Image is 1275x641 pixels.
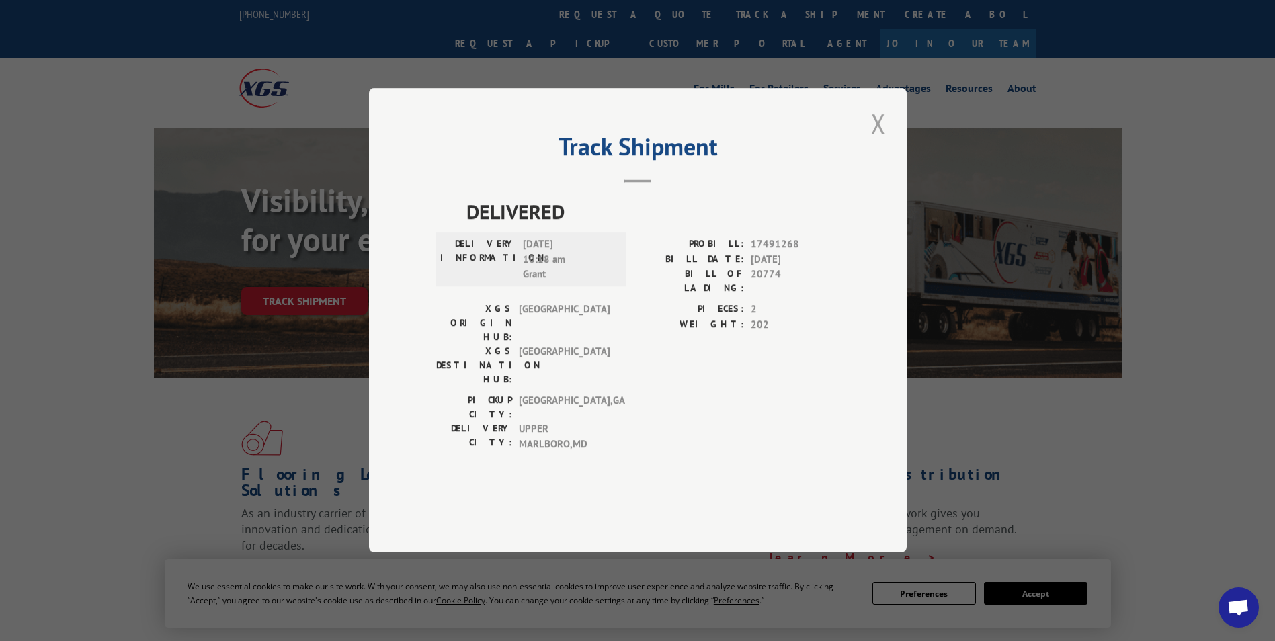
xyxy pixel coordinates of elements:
a: Open chat [1219,587,1259,628]
label: BILL DATE: [638,252,744,267]
span: DELIVERED [466,197,839,227]
label: WEIGHT: [638,317,744,333]
label: XGS DESTINATION HUB: [436,345,512,387]
label: PICKUP CITY: [436,394,512,422]
label: XGS ORIGIN HUB: [436,302,512,345]
label: PIECES: [638,302,744,318]
span: [GEOGRAPHIC_DATA] [519,345,610,387]
span: 17491268 [751,237,839,253]
span: [DATE] 10:18 am Grant [523,237,614,283]
span: [GEOGRAPHIC_DATA] , GA [519,394,610,422]
span: 2 [751,302,839,318]
h2: Track Shipment [436,137,839,163]
button: Close modal [867,105,890,142]
label: PROBILL: [638,237,744,253]
span: [GEOGRAPHIC_DATA] [519,302,610,345]
label: BILL OF LADING: [638,267,744,296]
label: DELIVERY CITY: [436,422,512,452]
span: 20774 [751,267,839,296]
span: 202 [751,317,839,333]
label: DELIVERY INFORMATION: [440,237,516,283]
span: UPPER MARLBORO , MD [519,422,610,452]
span: [DATE] [751,252,839,267]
